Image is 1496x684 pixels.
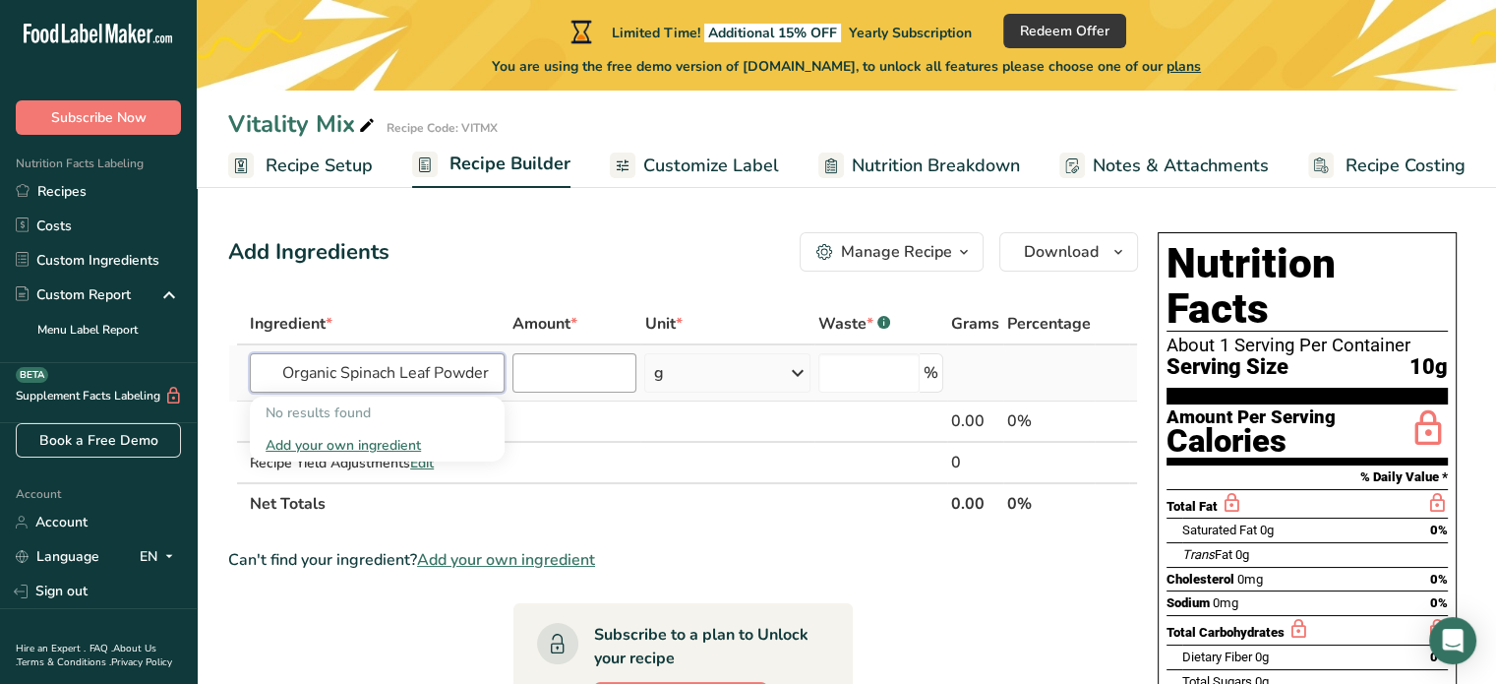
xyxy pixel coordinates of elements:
[250,429,505,462] div: Add your own ingredient
[1167,355,1288,380] span: Serving Size
[1003,482,1095,524] th: 0%
[1007,409,1091,433] div: 0%
[852,153,1020,179] span: Nutrition Breakdown
[449,151,570,177] span: Recipe Builder
[800,232,984,272] button: Manage Recipe
[1182,547,1232,562] span: Fat
[250,353,505,393] input: Add Ingredient
[610,144,779,188] a: Customize Label
[1167,427,1336,456] div: Calories
[1182,650,1252,664] span: Dietary Fiber
[16,284,131,305] div: Custom Report
[1167,336,1448,355] div: About 1 Serving Per Container
[412,142,570,189] a: Recipe Builder
[1308,144,1466,188] a: Recipe Costing
[1020,21,1109,41] span: Redeem Offer
[1003,14,1126,48] button: Redeem Offer
[849,24,972,42] span: Yearly Subscription
[246,482,947,524] th: Net Totals
[951,409,999,433] div: 0.00
[1167,625,1285,640] span: Total Carbohydrates
[1213,595,1238,610] span: 0mg
[1430,523,1448,537] span: 0%
[111,655,172,669] a: Privacy Policy
[1007,312,1091,336] span: Percentage
[250,397,505,429] div: No results found
[250,453,505,473] div: Recipe Yield Adjustments
[704,24,841,42] span: Additional 15% OFF
[1167,241,1448,332] h1: Nutrition Facts
[250,312,332,336] span: Ingredient
[644,312,682,336] span: Unit
[643,153,779,179] span: Customize Label
[1167,57,1201,76] span: plans
[16,367,48,383] div: BETA
[1429,617,1476,664] div: Open Intercom Messenger
[16,100,181,135] button: Subscribe Now
[567,20,972,43] div: Limited Time!
[1167,499,1218,514] span: Total Fat
[1024,240,1099,264] span: Download
[1182,547,1215,562] i: Trans
[999,232,1138,272] button: Download
[492,56,1201,77] span: You are using the free demo version of [DOMAIN_NAME], to unlock all features please choose one of...
[17,655,111,669] a: Terms & Conditions .
[1167,572,1234,587] span: Cholesterol
[653,361,663,385] div: g
[1167,595,1210,610] span: Sodium
[947,482,1003,524] th: 0.00
[387,119,498,137] div: Recipe Code: VITMX
[16,539,99,574] a: Language
[951,451,999,474] div: 0
[417,548,595,572] span: Add your own ingredient
[266,435,489,456] div: Add your own ingredient
[1167,466,1448,489] section: % Daily Value *
[1430,572,1448,587] span: 0%
[1059,144,1269,188] a: Notes & Attachments
[1235,547,1249,562] span: 0g
[818,312,890,336] div: Waste
[1430,595,1448,610] span: 0%
[51,107,147,128] span: Subscribe Now
[1093,153,1269,179] span: Notes & Attachments
[818,144,1020,188] a: Nutrition Breakdown
[841,240,952,264] div: Manage Recipe
[1346,153,1466,179] span: Recipe Costing
[90,642,113,655] a: FAQ .
[1260,523,1274,537] span: 0g
[951,312,999,336] span: Grams
[228,548,1138,572] div: Can't find your ingredient?
[594,623,813,670] div: Subscribe to a plan to Unlock your recipe
[1167,408,1336,427] div: Amount Per Serving
[1182,523,1257,537] span: Saturated Fat
[266,153,373,179] span: Recipe Setup
[16,423,181,458] a: Book a Free Demo
[140,545,181,569] div: EN
[228,236,389,269] div: Add Ingredients
[16,642,86,655] a: Hire an Expert .
[512,312,577,336] span: Amount
[228,106,379,142] div: Vitality Mix
[410,454,434,472] span: Edit
[228,144,373,188] a: Recipe Setup
[1409,355,1448,380] span: 10g
[16,642,156,669] a: About Us .
[1255,650,1269,664] span: 0g
[1237,572,1263,587] span: 0mg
